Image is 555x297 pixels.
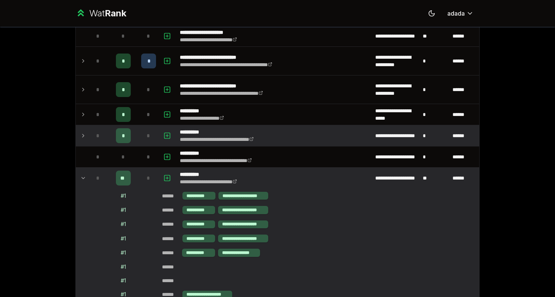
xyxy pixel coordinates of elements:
span: adada [447,9,465,18]
div: # 1 [121,206,126,214]
div: # 1 [121,249,126,256]
div: # 1 [121,277,126,284]
div: # 1 [121,263,126,271]
button: adada [441,7,480,20]
span: Rank [105,8,126,19]
div: # 1 [121,235,126,242]
a: WatRank [75,7,126,19]
div: # 1 [121,220,126,228]
div: # 1 [121,192,126,200]
div: Wat [89,7,126,19]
